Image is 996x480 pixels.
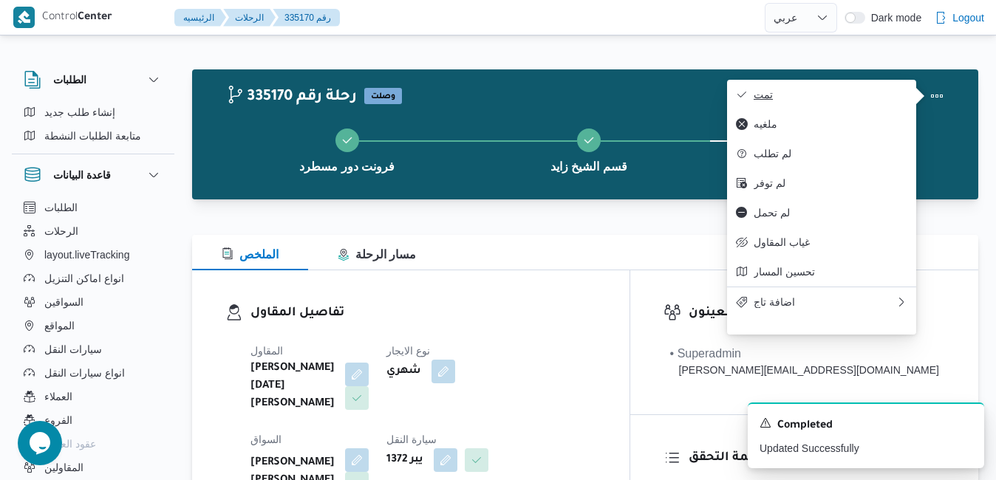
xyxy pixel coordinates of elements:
[727,168,916,198] button: لم توفر
[44,364,125,382] span: انواع سيارات النقل
[727,80,916,109] button: تمت
[53,71,86,89] h3: الطلبات
[754,118,907,130] span: ملغيه
[754,177,907,189] span: لم توفر
[727,198,916,227] button: لم تحمل
[929,3,990,32] button: Logout
[299,158,395,176] span: فرونت دور مسطرد
[754,296,896,308] span: اضافة تاج
[18,267,168,290] button: انواع اماكن التنزيل
[44,103,115,121] span: إنشاء طلب جديد
[174,9,226,27] button: الرئيسيه
[18,337,168,361] button: سيارات النقل
[44,246,129,264] span: layout.liveTracking
[226,88,357,107] h2: 335170 رحلة رقم
[386,345,430,357] span: نوع الايجار
[760,416,972,435] div: Notification
[15,421,62,465] iframe: chat widget
[754,148,907,160] span: لم تطلب
[226,111,468,188] button: فرونت دور مسطرد
[44,270,124,287] span: انواع اماكن التنزيل
[18,432,168,456] button: عقود العملاء
[386,363,421,380] b: شهري
[18,196,168,219] button: الطلبات
[777,417,833,435] span: Completed
[754,266,907,278] span: تحسين المسار
[386,433,437,445] span: سيارة النقل
[44,293,83,311] span: السواقين
[78,12,112,24] b: Center
[13,7,35,28] img: X8yXhbKr1z7QwAAAABJRU5ErkJggg==
[44,199,78,216] span: الطلبات
[18,314,168,337] button: المواقع
[670,345,939,378] span: • Superadmin mohamed.nabil@illa.com.eg
[250,345,283,357] span: المقاول
[44,388,72,405] span: العملاء
[754,89,907,100] span: تمت
[44,127,141,145] span: متابعة الطلبات النشطة
[727,257,916,287] button: تحسين المسار
[922,81,952,111] button: Actions
[727,287,916,317] button: اضافة تاج
[250,304,596,323] h3: تفاصيل المقاول
[44,340,102,358] span: سيارات النقل
[338,248,416,261] span: مسار الرحلة
[44,459,83,476] span: المقاولين
[12,100,174,154] div: الطلبات
[710,111,952,188] button: فرونت دور مسطرد
[754,236,907,248] span: غياب المقاول
[44,317,75,335] span: المواقع
[689,304,945,323] h3: المعينون
[18,385,168,408] button: العملاء
[250,360,335,413] b: [PERSON_NAME][DATE] [PERSON_NAME]
[24,71,163,89] button: الطلبات
[865,12,921,24] span: Dark mode
[727,139,916,168] button: لم تطلب
[223,9,276,27] button: الرحلات
[364,88,402,104] span: وصلت
[44,222,78,240] span: الرحلات
[44,435,96,453] span: عقود العملاء
[468,111,709,188] button: قسم الشيخ زايد
[24,166,163,184] button: قاعدة البيانات
[18,100,168,124] button: إنشاء طلب جديد
[670,345,939,363] div: • Superadmin
[18,361,168,385] button: انواع سيارات النقل
[273,9,340,27] button: 335170 رقم
[18,243,168,267] button: layout.liveTracking
[341,134,353,146] svg: Step 1 is complete
[727,109,916,139] button: ملغيه
[44,411,72,429] span: الفروع
[18,124,168,148] button: متابعة الطلبات النشطة
[18,219,168,243] button: الرحلات
[689,448,945,468] h3: قائمة التحقق
[583,134,595,146] svg: Step 2 is complete
[18,290,168,314] button: السواقين
[371,92,395,101] b: وصلت
[53,166,111,184] h3: قاعدة البيانات
[754,207,907,219] span: لم تحمل
[670,363,939,378] div: [PERSON_NAME][EMAIL_ADDRESS][DOMAIN_NAME]
[727,227,916,257] button: غياب المقاول
[18,456,168,479] button: المقاولين
[222,248,279,261] span: الملخص
[952,9,984,27] span: Logout
[550,158,627,176] span: قسم الشيخ زايد
[760,441,972,456] p: Updated Successfully
[386,451,423,469] b: يبر 1372
[250,433,282,445] span: السواق
[18,408,168,432] button: الفروع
